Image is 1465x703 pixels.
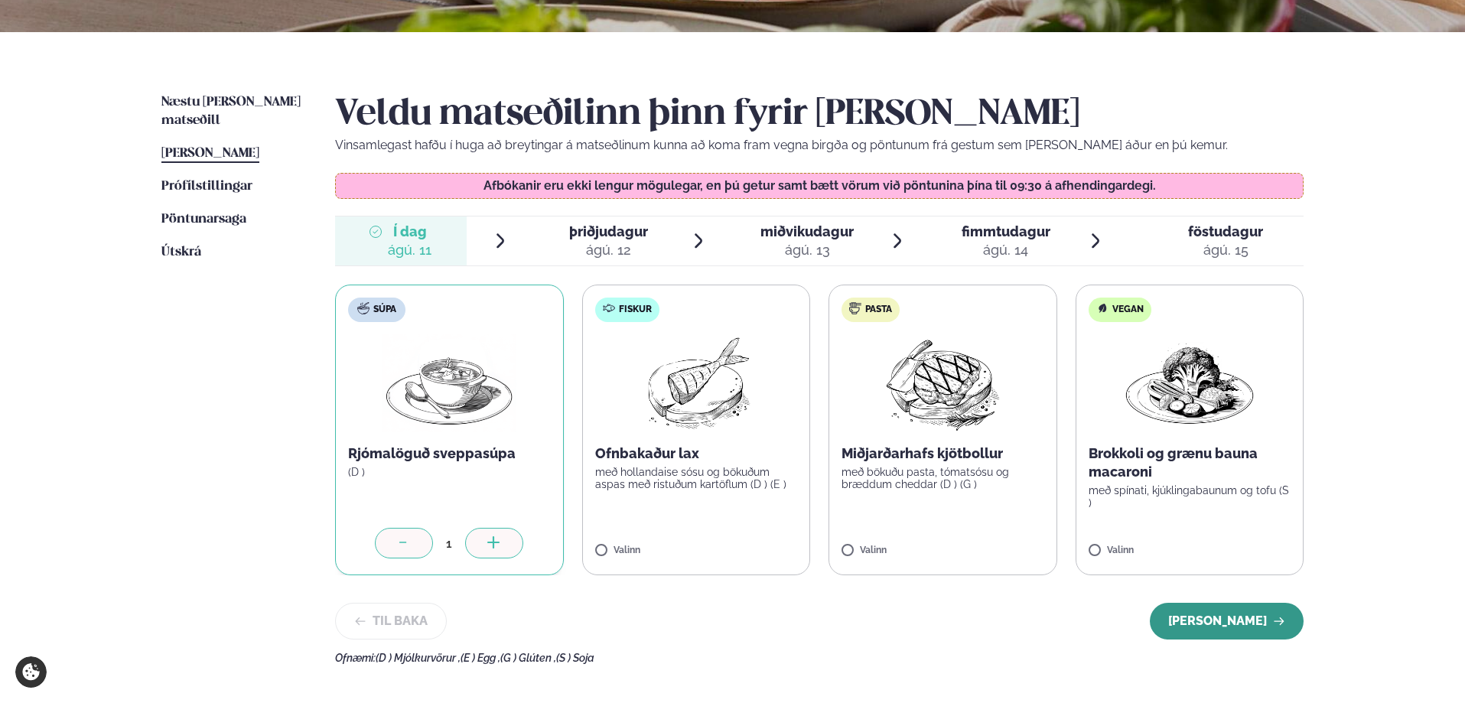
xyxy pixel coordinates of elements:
img: pasta.svg [849,302,861,314]
span: miðvikudagur [760,223,854,239]
button: Til baka [335,603,447,640]
div: ágú. 13 [760,241,854,259]
p: Afbókanir eru ekki lengur mögulegar, en þú getur samt bætt vörum við pöntunina þína til 09:30 á a... [351,180,1288,192]
div: ágú. 14 [962,241,1050,259]
img: Vegan.png [1122,334,1257,432]
p: með hollandaise sósu og bökuðum aspas með ristuðum kartöflum (D ) (E ) [595,466,798,490]
div: ágú. 12 [569,241,648,259]
a: Næstu [PERSON_NAME] matseðill [161,93,304,130]
span: Súpa [373,304,396,316]
span: föstudagur [1188,223,1263,239]
p: Brokkoli og grænu bauna macaroni [1089,444,1291,481]
img: Soup.png [382,334,516,432]
span: (D ) Mjólkurvörur , [376,652,461,664]
img: fish.svg [603,302,615,314]
a: Útskrá [161,243,201,262]
p: Ofnbakaður lax [595,444,798,463]
span: (E ) Egg , [461,652,500,664]
span: Pöntunarsaga [161,213,246,226]
p: Rjómalöguð sveppasúpa [348,444,551,463]
span: [PERSON_NAME] [161,147,259,160]
div: 1 [433,535,465,552]
h2: Veldu matseðilinn þinn fyrir [PERSON_NAME] [335,93,1304,136]
span: Fiskur [619,304,652,316]
p: Vinsamlegast hafðu í huga að breytingar á matseðlinum kunna að koma fram vegna birgða og pöntunum... [335,136,1304,155]
span: Í dag [388,223,431,241]
div: ágú. 11 [388,241,431,259]
a: Cookie settings [15,656,47,688]
img: Fish.png [628,334,763,432]
img: Beef-Meat.png [875,334,1011,432]
span: Pasta [865,304,892,316]
span: (G ) Glúten , [500,652,556,664]
img: soup.svg [357,302,370,314]
img: Vegan.svg [1096,302,1109,314]
span: fimmtudagur [962,223,1050,239]
p: Miðjarðarhafs kjötbollur [842,444,1044,463]
a: [PERSON_NAME] [161,145,259,163]
div: ágú. 15 [1188,241,1263,259]
span: þriðjudagur [569,223,648,239]
p: með bökuðu pasta, tómatsósu og bræddum cheddar (D ) (G ) [842,466,1044,490]
span: Útskrá [161,246,201,259]
div: Ofnæmi: [335,652,1304,664]
span: Prófílstillingar [161,180,252,193]
a: Prófílstillingar [161,177,252,196]
span: (S ) Soja [556,652,594,664]
p: með spínati, kjúklingabaunum og tofu (S ) [1089,484,1291,509]
button: [PERSON_NAME] [1150,603,1304,640]
p: (D ) [348,466,551,478]
a: Pöntunarsaga [161,210,246,229]
span: Næstu [PERSON_NAME] matseðill [161,96,301,127]
span: Vegan [1112,304,1144,316]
